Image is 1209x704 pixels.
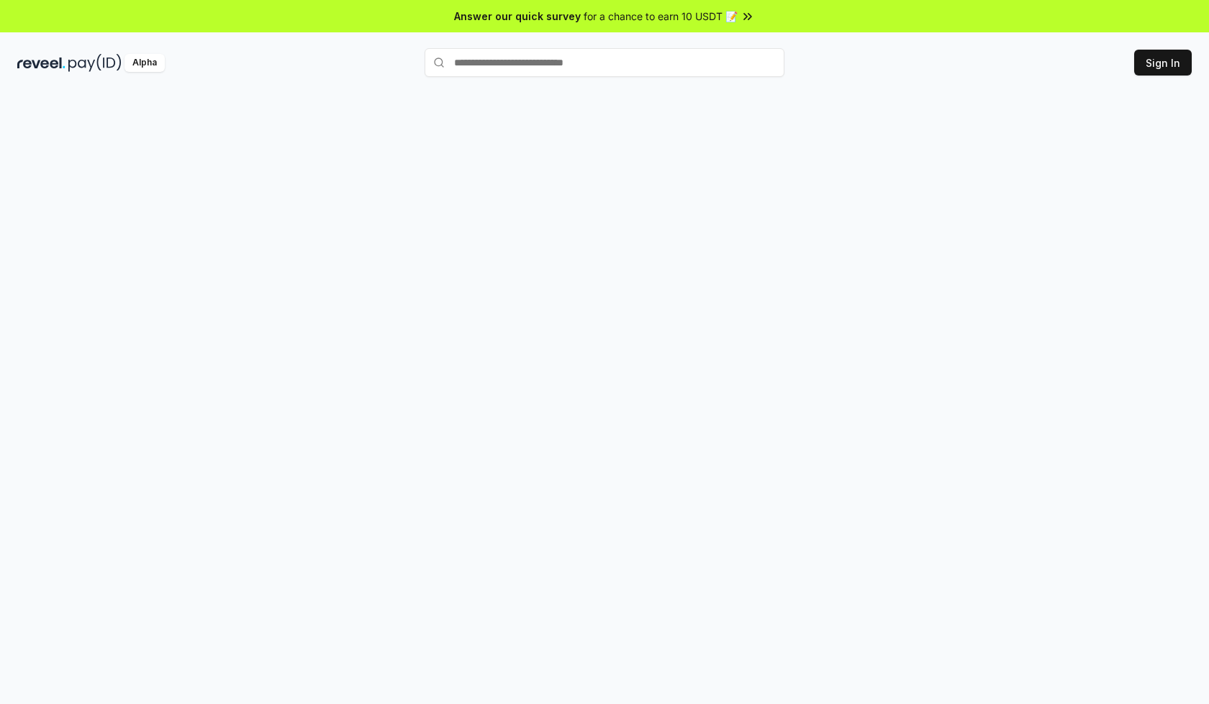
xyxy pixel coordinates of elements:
[17,54,65,72] img: reveel_dark
[68,54,122,72] img: pay_id
[124,54,165,72] div: Alpha
[454,9,581,24] span: Answer our quick survey
[1134,50,1192,76] button: Sign In
[584,9,738,24] span: for a chance to earn 10 USDT 📝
